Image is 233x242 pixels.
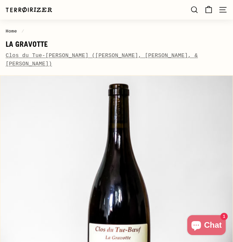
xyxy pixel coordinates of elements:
nav: breadcrumbs [6,28,227,35]
a: Home [6,29,17,34]
span: / [20,29,26,34]
a: Clos du Tue-[PERSON_NAME] ([PERSON_NAME], [PERSON_NAME], & [PERSON_NAME]) [6,53,198,67]
inbox-online-store-chat: Shopify online store chat [185,215,228,237]
h1: La Gravotte [6,40,227,48]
